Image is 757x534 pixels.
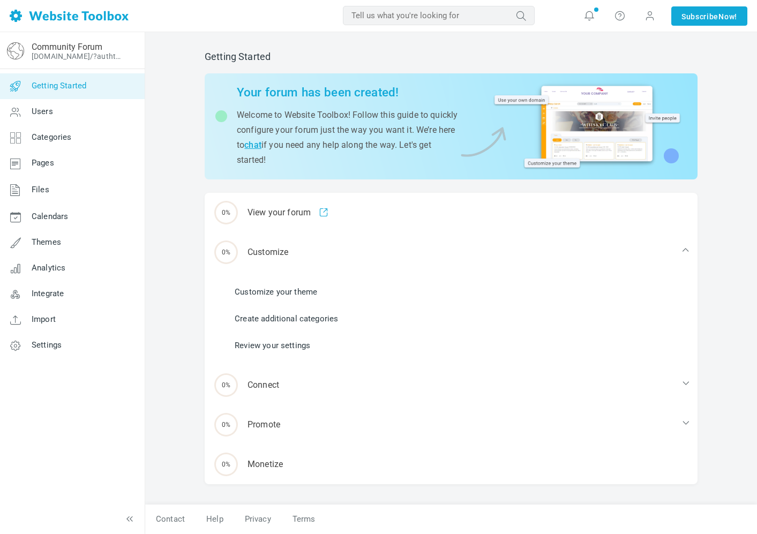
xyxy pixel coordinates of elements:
[32,237,61,247] span: Themes
[343,6,535,25] input: Tell us what you're looking for
[205,445,698,484] a: 0% Monetize
[234,510,282,529] a: Privacy
[32,52,125,61] a: [DOMAIN_NAME]/?authtoken=d1c79867f003aa47259cfd0822a59358&rememberMe=1
[32,340,62,350] span: Settings
[214,413,238,437] span: 0%
[205,51,698,63] h2: Getting Started
[235,313,338,325] a: Create additional categories
[32,107,53,116] span: Users
[718,11,737,22] span: Now!
[32,42,102,52] a: Community Forum
[32,81,86,91] span: Getting Started
[235,340,310,351] a: Review your settings
[205,193,698,232] div: View your forum
[145,510,196,529] a: Contact
[32,314,56,324] span: Import
[671,6,747,26] a: SubscribeNow!
[205,365,698,405] div: Connect
[205,232,698,272] div: Customize
[237,85,458,100] h2: Your forum has been created!
[32,158,54,168] span: Pages
[205,445,698,484] div: Monetize
[205,193,698,232] a: 0% View your forum
[205,405,698,445] div: Promote
[7,42,24,59] img: globe-icon.png
[214,453,238,476] span: 0%
[235,286,317,298] a: Customize your theme
[32,289,64,298] span: Integrate
[32,212,68,221] span: Calendars
[32,132,72,142] span: Categories
[244,140,261,150] a: chat
[282,510,326,529] a: Terms
[214,373,238,397] span: 0%
[237,108,458,168] p: Welcome to Website Toolbox! Follow this guide to quickly configure your forum just the way you wa...
[214,240,238,264] span: 0%
[214,201,238,224] span: 0%
[32,263,65,273] span: Analytics
[196,510,234,529] a: Help
[32,185,49,194] span: Files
